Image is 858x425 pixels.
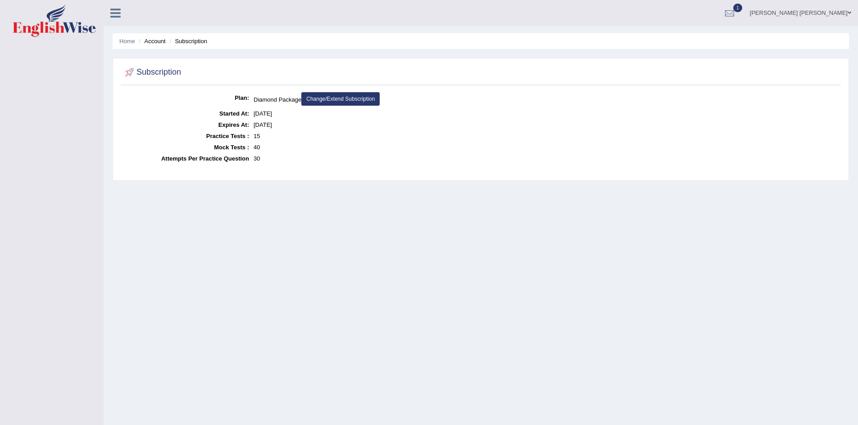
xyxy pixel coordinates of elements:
dt: Started At: [123,108,249,119]
span: 1 [733,4,742,12]
a: Home [119,38,135,45]
dt: Attempts Per Practice Question [123,153,249,164]
dd: 40 [254,142,839,153]
dd: 30 [254,153,839,164]
dt: Expires At: [123,119,249,130]
dd: [DATE] [254,119,839,130]
a: Change/Extend Subscription [301,92,380,106]
dd: 15 [254,130,839,142]
dt: Practice Tests : [123,130,249,142]
h2: Subscription [123,66,181,79]
dt: Plan: [123,92,249,103]
dd: Diamond Package [254,92,839,108]
li: Subscription [167,37,207,45]
li: Account [136,37,165,45]
dd: [DATE] [254,108,839,119]
dt: Mock Tests : [123,142,249,153]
